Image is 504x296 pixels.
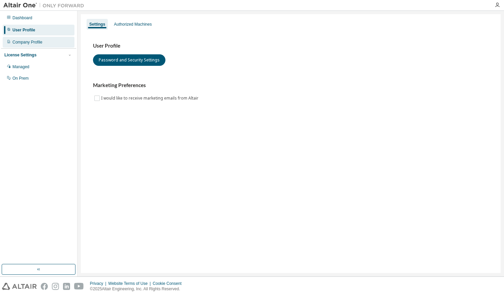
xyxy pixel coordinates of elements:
h3: Marketing Preferences [93,82,489,89]
img: Altair One [3,2,88,9]
h3: User Profile [93,43,489,49]
div: License Settings [4,52,36,58]
img: linkedin.svg [63,283,70,290]
div: On Prem [12,76,29,81]
div: Managed [12,64,29,70]
p: © 2025 Altair Engineering, Inc. All Rights Reserved. [90,286,186,292]
img: youtube.svg [74,283,84,290]
label: I would like to receive marketing emails from Altair [101,94,200,102]
div: Company Profile [12,39,42,45]
div: Cookie Consent [153,281,185,286]
div: Settings [89,22,105,27]
div: Dashboard [12,15,32,21]
div: User Profile [12,27,35,33]
div: Privacy [90,281,108,286]
div: Website Terms of Use [108,281,153,286]
img: facebook.svg [41,283,48,290]
img: instagram.svg [52,283,59,290]
img: altair_logo.svg [2,283,37,290]
div: Authorized Machines [114,22,152,27]
button: Password and Security Settings [93,54,165,66]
